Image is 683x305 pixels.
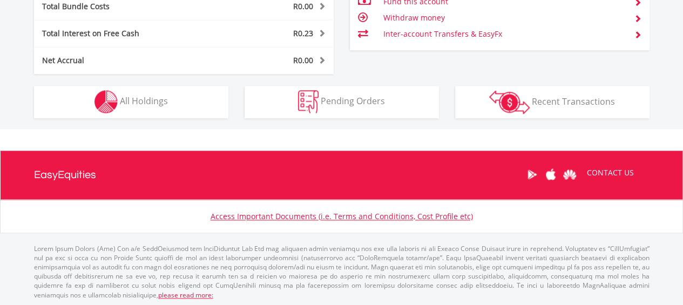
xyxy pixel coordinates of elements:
button: All Holdings [34,86,228,118]
a: Access Important Documents (i.e. Terms and Conditions, Cost Profile etc) [211,211,473,221]
a: CONTACT US [579,158,641,188]
span: Pending Orders [321,95,385,107]
span: R0.00 [293,55,313,65]
a: Apple [542,158,560,191]
p: Lorem Ipsum Dolors (Ame) Con a/e SeddOeiusmod tem InciDiduntut Lab Etd mag aliquaen admin veniamq... [34,244,650,300]
span: Recent Transactions [532,95,615,107]
div: Total Bundle Costs [34,1,209,12]
a: EasyEquities [34,151,96,199]
a: Huawei [560,158,579,191]
a: please read more: [158,290,213,300]
button: Recent Transactions [455,86,650,118]
div: Net Accrual [34,55,209,66]
div: Total Interest on Free Cash [34,28,209,39]
span: All Holdings [120,95,168,107]
img: pending_instructions-wht.png [298,90,319,113]
td: Withdraw money [383,10,625,26]
img: holdings-wht.png [94,90,118,113]
button: Pending Orders [245,86,439,118]
img: transactions-zar-wht.png [489,90,530,114]
span: R0.00 [293,1,313,11]
td: Inter-account Transfers & EasyFx [383,26,625,42]
a: Google Play [523,158,542,191]
span: R0.23 [293,28,313,38]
